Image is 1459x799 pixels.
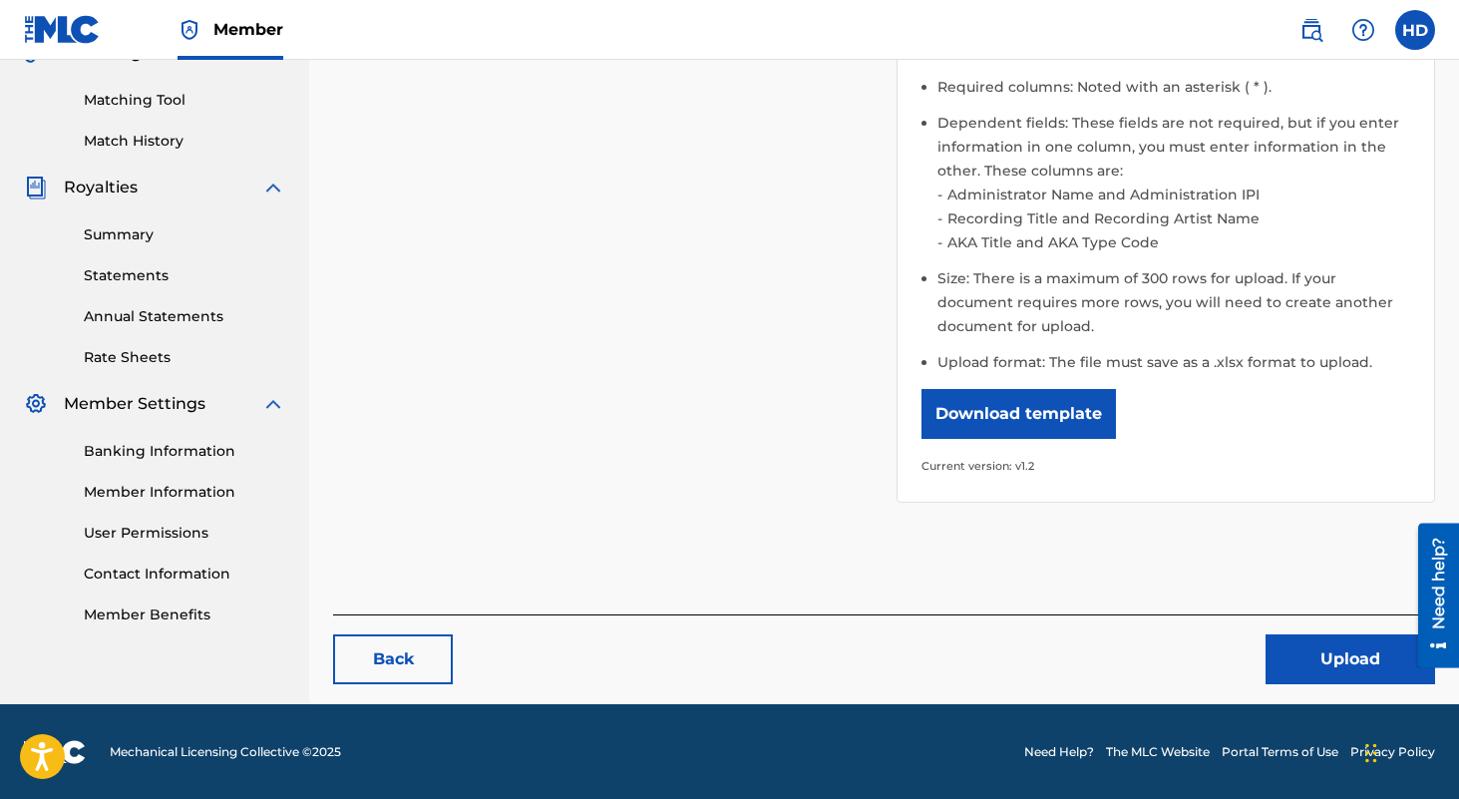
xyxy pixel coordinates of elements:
img: expand [261,392,285,416]
a: Privacy Policy [1350,743,1435,761]
a: Rate Sheets [84,347,285,368]
img: MLC Logo [24,15,101,44]
a: Statements [84,265,285,286]
img: Royalties [24,176,48,200]
a: Summary [84,224,285,245]
button: Upload [1266,634,1435,684]
iframe: Resource Center [1403,523,1459,667]
a: The MLC Website [1106,743,1210,761]
a: Portal Terms of Use [1222,743,1338,761]
li: Required columns: Noted with an asterisk ( * ). [937,75,1411,111]
img: Top Rightsholder [178,18,201,42]
p: Current version: v1.2 [921,454,1411,478]
li: Recording Title and Recording Artist Name [942,206,1411,230]
span: Member Settings [64,392,205,416]
a: Need Help? [1024,743,1094,761]
button: Download template [921,389,1116,439]
div: Drag [1365,723,1377,783]
span: Member [213,18,283,41]
div: User Menu [1395,10,1435,50]
a: Member Benefits [84,604,285,625]
img: search [1299,18,1323,42]
a: Public Search [1291,10,1331,50]
div: Need help? [22,14,49,106]
a: Banking Information [84,441,285,462]
a: Member Information [84,482,285,503]
a: Back [333,634,453,684]
a: Matching Tool [84,90,285,111]
div: Help [1343,10,1383,50]
iframe: Chat Widget [1359,703,1459,799]
li: AKA Title and AKA Type Code [942,230,1411,254]
li: Size: There is a maximum of 300 rows for upload. If your document requires more rows, you will ne... [937,266,1411,350]
span: Mechanical Licensing Collective © 2025 [110,743,341,761]
a: User Permissions [84,523,285,544]
img: Member Settings [24,392,48,416]
img: logo [24,740,86,764]
a: Contact Information [84,564,285,585]
span: Royalties [64,176,138,200]
a: Match History [84,131,285,152]
img: expand [261,176,285,200]
li: Administrator Name and Administration IPI [942,183,1411,206]
a: Annual Statements [84,306,285,327]
img: help [1351,18,1375,42]
li: Dependent fields: These fields are not required, but if you enter information in one column, you ... [937,111,1411,266]
li: Upload format: The file must save as a .xlsx format to upload. [937,350,1411,374]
